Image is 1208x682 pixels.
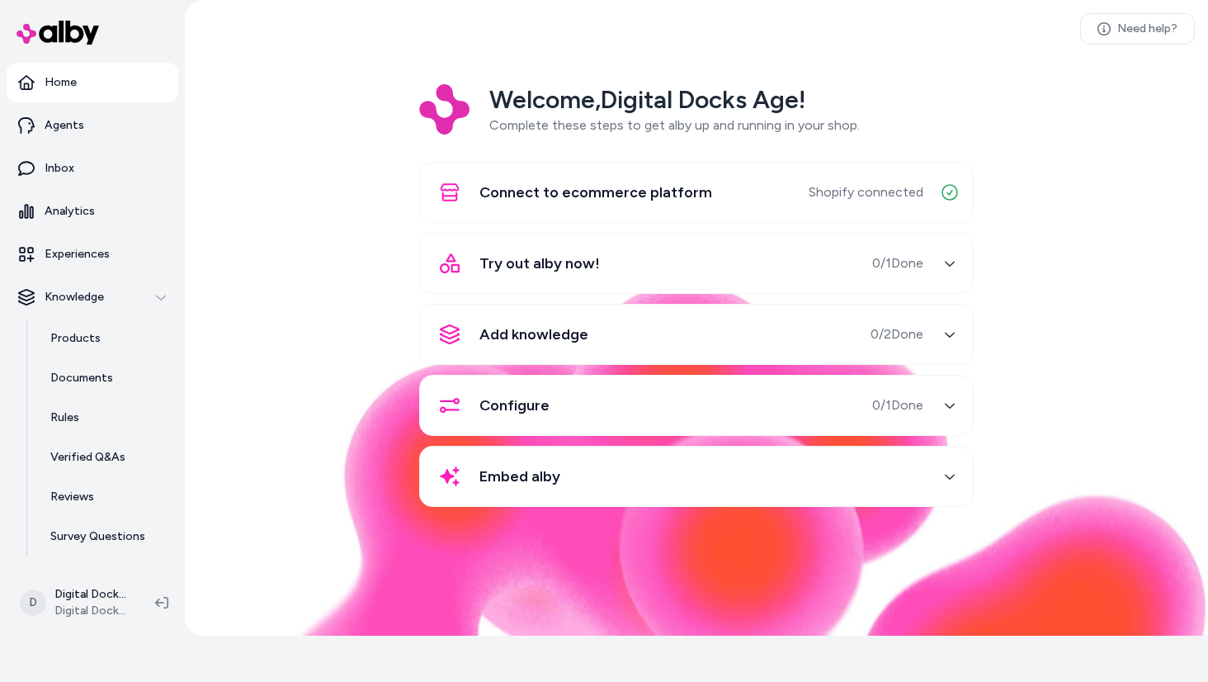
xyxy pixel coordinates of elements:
[479,465,560,488] span: Embed alby
[45,74,77,91] p: Home
[45,289,104,305] p: Knowledge
[34,319,178,358] a: Products
[479,181,712,204] span: Connect to ecommerce platform
[419,84,470,135] img: Logo
[809,182,923,202] span: Shopify connected
[34,517,178,556] a: Survey Questions
[872,253,923,273] span: 0 / 1 Done
[430,244,963,283] button: Try out alby now!0/1Done
[7,106,178,145] a: Agents
[489,117,860,133] span: Complete these steps to get alby up and running in your shop.
[50,449,125,466] p: Verified Q&As
[489,84,860,116] h2: Welcome, Digital Docks Age !
[185,281,1208,636] img: alby Bubble
[50,330,101,347] p: Products
[50,370,113,386] p: Documents
[1080,13,1195,45] a: Need help?
[34,358,178,398] a: Documents
[45,246,110,263] p: Experiences
[54,603,129,619] span: Digital Docks Age
[7,234,178,274] a: Experiences
[45,117,84,134] p: Agents
[50,489,94,505] p: Reviews
[34,477,178,517] a: Reviews
[430,386,963,425] button: Configure0/1Done
[10,576,142,629] button: DDigital Docks Age ShopifyDigital Docks Age
[7,192,178,231] a: Analytics
[54,586,129,603] p: Digital Docks Age Shopify
[7,63,178,102] a: Home
[430,315,963,354] button: Add knowledge0/2Done
[17,21,99,45] img: alby Logo
[479,394,550,417] span: Configure
[430,457,963,496] button: Embed alby
[7,149,178,188] a: Inbox
[7,277,178,317] button: Knowledge
[871,324,923,344] span: 0 / 2 Done
[872,395,923,415] span: 0 / 1 Done
[34,438,178,477] a: Verified Q&As
[50,528,145,545] p: Survey Questions
[34,398,178,438] a: Rules
[479,323,588,346] span: Add knowledge
[45,160,74,177] p: Inbox
[430,173,963,212] button: Connect to ecommerce platformShopify connected
[20,590,46,616] span: D
[45,203,95,220] p: Analytics
[50,410,79,426] p: Rules
[479,252,600,275] span: Try out alby now!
